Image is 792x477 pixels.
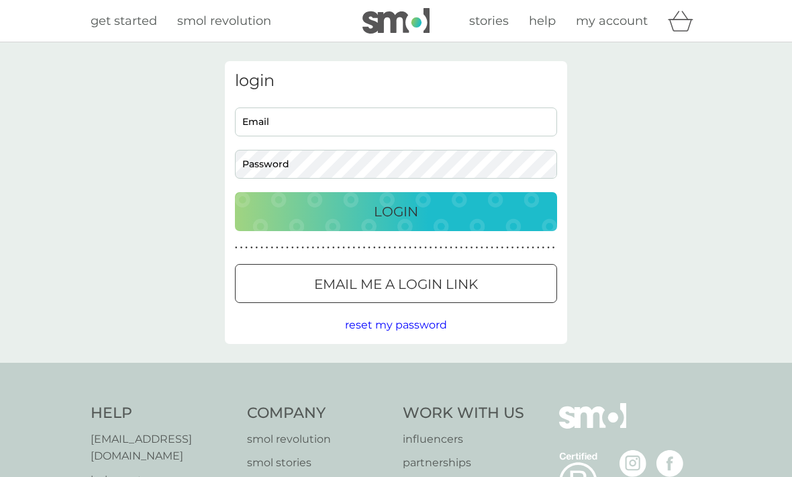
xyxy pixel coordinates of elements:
span: stories [469,13,509,28]
p: ● [338,245,340,251]
p: ● [379,245,381,251]
h4: Help [91,403,234,424]
p: ● [465,245,468,251]
p: ● [270,245,273,251]
p: ● [317,245,319,251]
p: ● [373,245,376,251]
div: basket [668,7,701,34]
p: ● [399,245,401,251]
p: ● [552,245,555,251]
p: ● [250,245,253,251]
p: ● [511,245,514,251]
img: smol [362,8,430,34]
p: ● [322,245,325,251]
p: ● [491,245,493,251]
p: ● [547,245,550,251]
p: ● [281,245,284,251]
p: ● [352,245,355,251]
button: Email me a login link [235,264,557,303]
p: ● [297,245,299,251]
a: smol revolution [247,431,390,448]
p: ● [445,245,448,251]
p: ● [506,245,509,251]
button: reset my password [345,316,447,334]
p: Login [374,201,418,222]
p: ● [332,245,335,251]
p: ● [245,245,248,251]
p: ● [501,245,504,251]
p: ● [537,245,540,251]
p: ● [475,245,478,251]
span: smol revolution [177,13,271,28]
p: ● [450,245,452,251]
p: ● [409,245,411,251]
a: stories [469,11,509,31]
span: help [529,13,556,28]
p: ● [307,245,309,251]
p: ● [522,245,524,251]
span: get started [91,13,157,28]
p: ● [455,245,458,251]
p: ● [419,245,422,251]
p: ● [291,245,294,251]
p: ● [414,245,417,251]
p: ● [393,245,396,251]
p: ● [532,245,534,251]
p: Email me a login link [314,273,478,295]
h4: Company [247,403,390,424]
p: ● [368,245,370,251]
p: ● [404,245,407,251]
p: ● [260,245,263,251]
p: ● [342,245,345,251]
a: my account [576,11,648,31]
p: ● [301,245,304,251]
p: ● [471,245,473,251]
a: partnerships [403,454,524,472]
p: ● [235,245,238,251]
p: ● [358,245,360,251]
p: ● [266,245,268,251]
p: ● [481,245,483,251]
p: ● [430,245,432,251]
p: ● [440,245,442,251]
h3: login [235,71,557,91]
p: ● [348,245,350,251]
a: smol revolution [177,11,271,31]
p: ● [363,245,366,251]
h4: Work With Us [403,403,524,424]
p: ● [256,245,258,251]
p: ● [516,245,519,251]
p: ● [311,245,314,251]
span: reset my password [345,318,447,331]
p: ● [286,245,289,251]
a: smol stories [247,454,390,472]
a: get started [91,11,157,31]
img: visit the smol Instagram page [620,450,646,477]
a: [EMAIL_ADDRESS][DOMAIN_NAME] [91,431,234,465]
img: smol [559,403,626,449]
a: influencers [403,431,524,448]
span: my account [576,13,648,28]
button: Login [235,192,557,231]
p: ● [460,245,463,251]
p: ● [383,245,386,251]
p: ● [542,245,545,251]
p: ● [276,245,279,251]
p: ● [527,245,530,251]
p: ● [389,245,391,251]
p: ● [424,245,427,251]
img: visit the smol Facebook page [656,450,683,477]
p: ● [486,245,489,251]
a: help [529,11,556,31]
p: ● [240,245,243,251]
p: ● [327,245,330,251]
p: ● [496,245,499,251]
p: ● [434,245,437,251]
